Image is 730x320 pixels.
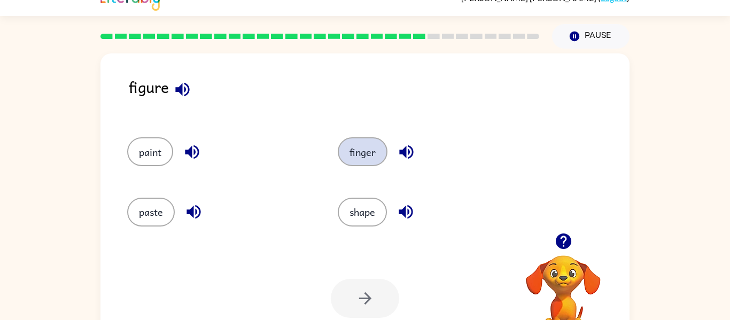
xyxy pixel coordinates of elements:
[127,198,175,227] button: paste
[127,137,173,166] button: paint
[338,198,387,227] button: shape
[338,137,387,166] button: finger
[129,75,630,116] div: figure
[552,24,630,49] button: Pause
